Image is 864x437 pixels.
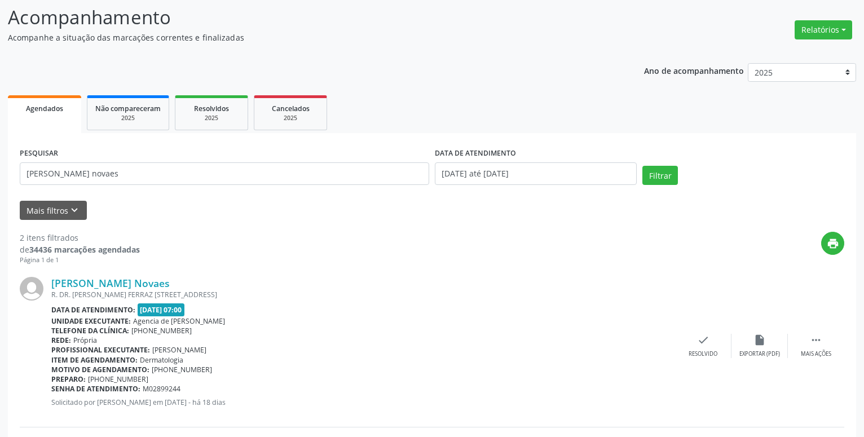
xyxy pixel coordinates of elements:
[51,305,135,315] b: Data de atendimento:
[194,104,229,113] span: Resolvidos
[644,63,744,77] p: Ano de acompanhamento
[51,384,140,394] b: Senha de atendimento:
[435,145,516,162] label: DATA DE ATENDIMENTO
[20,255,140,265] div: Página 1 de 1
[827,237,839,250] i: print
[183,114,240,122] div: 2025
[697,334,709,346] i: check
[51,277,170,289] a: [PERSON_NAME] Novaes
[131,326,192,336] span: [PHONE_NUMBER]
[801,350,831,358] div: Mais ações
[143,384,180,394] span: M02899244
[20,244,140,255] div: de
[8,32,602,43] p: Acompanhe a situação das marcações correntes e finalizadas
[95,114,161,122] div: 2025
[26,104,63,113] span: Agendados
[20,232,140,244] div: 2 itens filtrados
[68,204,81,217] i: keyboard_arrow_down
[51,355,138,365] b: Item de agendamento:
[51,345,150,355] b: Profissional executante:
[821,232,844,255] button: print
[435,162,637,185] input: Selecione um intervalo
[88,374,148,384] span: [PHONE_NUMBER]
[51,398,675,407] p: Solicitado por [PERSON_NAME] em [DATE] - há 18 dias
[689,350,717,358] div: Resolvido
[29,244,140,255] strong: 34436 marcações agendadas
[20,201,87,220] button: Mais filtroskeyboard_arrow_down
[810,334,822,346] i: 
[133,316,225,326] span: Agencia de [PERSON_NAME]
[272,104,310,113] span: Cancelados
[262,114,319,122] div: 2025
[20,162,429,185] input: Nome, código do beneficiário ou CPF
[95,104,161,113] span: Não compareceram
[51,326,129,336] b: Telefone da clínica:
[51,336,71,345] b: Rede:
[152,365,212,374] span: [PHONE_NUMBER]
[20,145,58,162] label: PESQUISAR
[20,277,43,301] img: img
[73,336,97,345] span: Própria
[8,3,602,32] p: Acompanhamento
[51,316,131,326] b: Unidade executante:
[51,365,149,374] b: Motivo de agendamento:
[795,20,852,39] button: Relatórios
[51,374,86,384] b: Preparo:
[642,166,678,185] button: Filtrar
[152,345,206,355] span: [PERSON_NAME]
[140,355,183,365] span: Dermatologia
[138,303,185,316] span: [DATE] 07:00
[51,290,675,299] div: R. DR. [PERSON_NAME] FERRAZ [STREET_ADDRESS]
[739,350,780,358] div: Exportar (PDF)
[753,334,766,346] i: insert_drive_file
